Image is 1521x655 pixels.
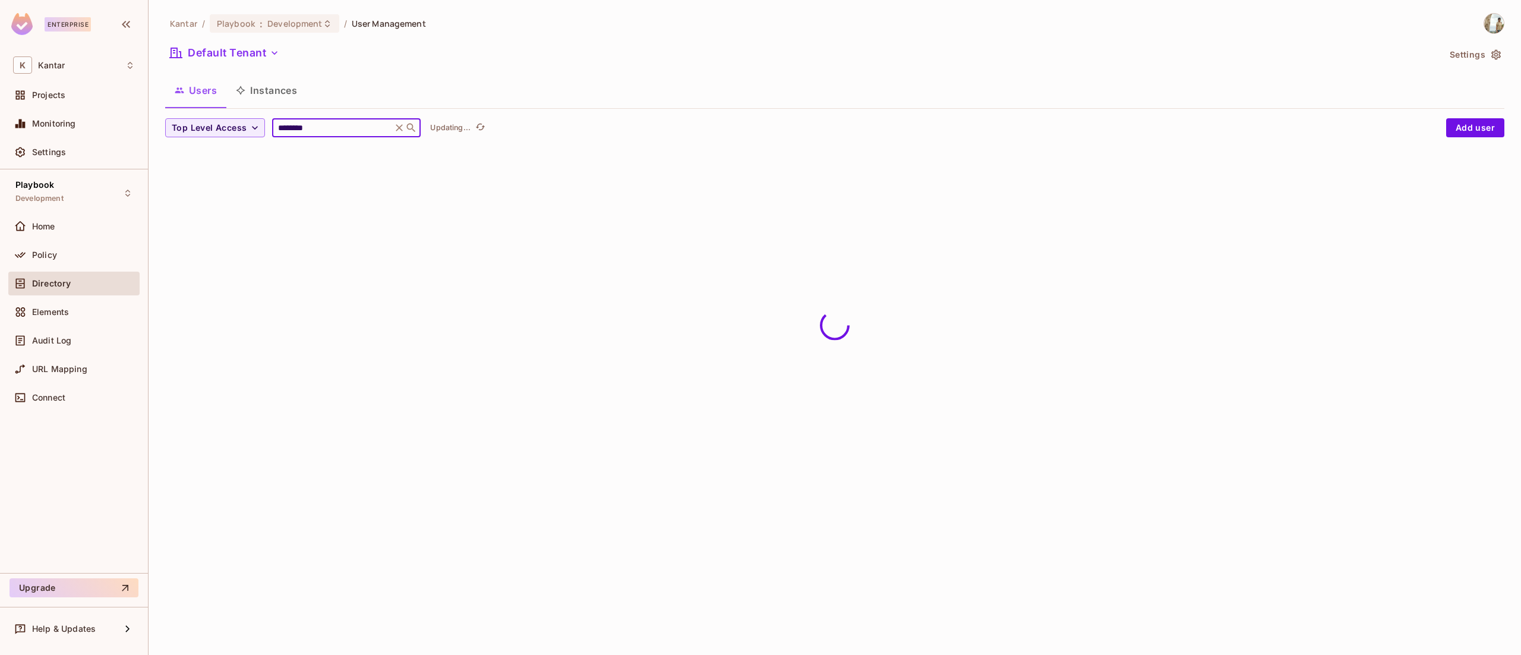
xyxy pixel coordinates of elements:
span: Monitoring [32,119,76,128]
img: Spoorthy D Gopalagowda [1484,14,1504,33]
span: Elements [32,307,69,317]
span: K [13,56,32,74]
span: Audit Log [32,336,71,345]
span: Policy [32,250,57,260]
span: the active workspace [170,18,197,29]
span: Development [267,18,322,29]
span: User Management [352,18,426,29]
span: Settings [32,147,66,157]
span: Home [32,222,55,231]
span: Directory [32,279,71,288]
span: Help & Updates [32,624,96,634]
span: Workspace: Kantar [38,61,65,70]
span: : [259,19,263,29]
li: / [344,18,347,29]
button: Upgrade [10,578,138,597]
span: Projects [32,90,65,100]
span: refresh [475,122,485,134]
li: / [202,18,205,29]
span: Click to refresh data [471,121,487,135]
button: Add user [1446,118,1504,137]
span: URL Mapping [32,364,87,374]
span: Top Level Access [172,121,247,136]
button: Settings [1445,45,1504,64]
img: SReyMgAAAABJRU5ErkJggg== [11,13,33,35]
span: Development [15,194,64,203]
span: Connect [32,393,65,402]
button: refresh [473,121,487,135]
button: Default Tenant [165,43,284,62]
button: Instances [226,75,307,105]
span: Playbook [15,180,54,190]
button: Users [165,75,226,105]
p: Updating... [430,123,471,133]
span: Playbook [217,18,255,29]
div: Enterprise [45,17,91,32]
button: Top Level Access [165,118,265,137]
